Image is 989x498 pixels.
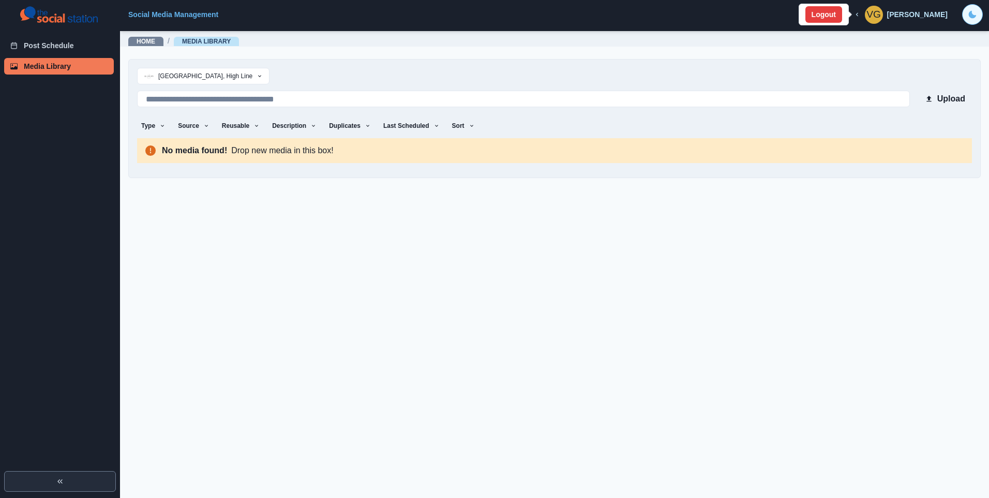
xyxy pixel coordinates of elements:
button: Expand [4,471,116,492]
button: Sort [448,118,479,134]
button: Duplicates [325,118,375,134]
div: Veronica Garcia [866,2,881,27]
img: 385939827945408 [144,71,154,81]
div: [PERSON_NAME] [887,10,948,19]
img: logoTextSVG.62801f218bc96a9b266caa72a09eb111.svg [20,4,98,25]
button: Upload [918,89,972,109]
button: Reusable [218,118,264,134]
nav: breadcrumb [128,36,239,47]
button: Toggle Mode [962,4,983,25]
button: Description [268,118,321,134]
span: / [168,36,170,47]
button: Source [174,118,214,134]
button: Type [137,118,170,134]
div: No media found! [162,144,227,157]
a: Media Library [4,58,114,75]
button: Last Scheduled [379,118,444,134]
button: [GEOGRAPHIC_DATA], High Line [137,68,269,84]
a: Home [137,38,155,45]
button: Logout [805,6,842,23]
div: Drop new media in this box! [231,144,333,157]
a: Social Media Management [128,10,218,19]
button: [PERSON_NAME] [845,4,956,25]
a: Media Library [182,38,231,45]
a: Post Schedule [4,37,114,54]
